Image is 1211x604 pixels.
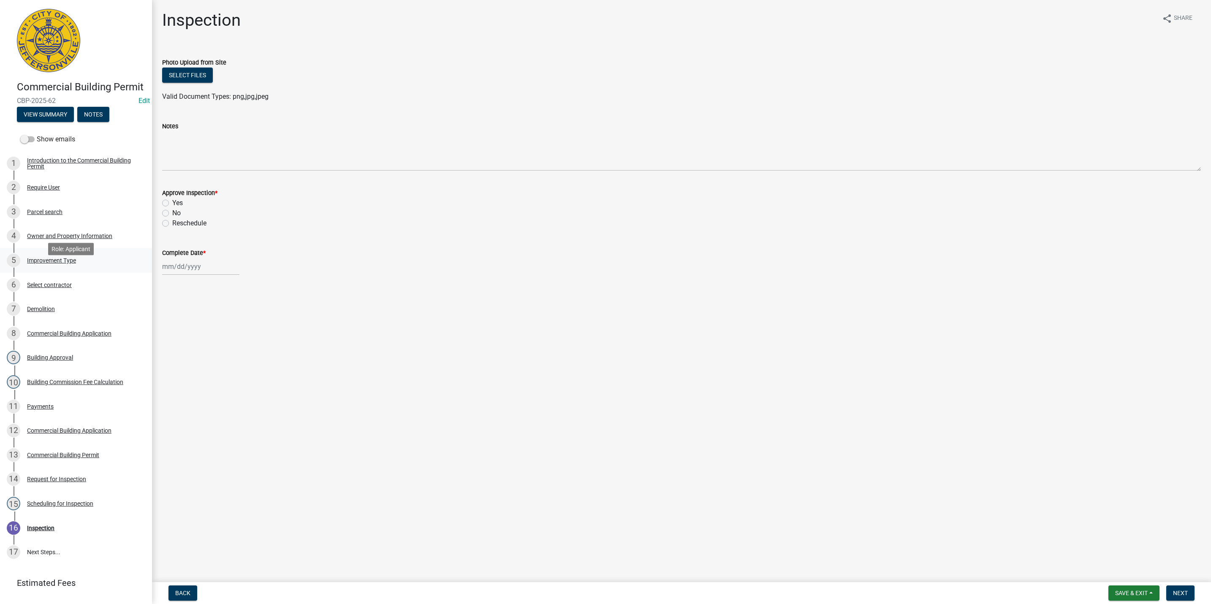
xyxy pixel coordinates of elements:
[7,448,20,462] div: 13
[1173,590,1188,596] span: Next
[27,233,112,239] div: Owner and Property Information
[7,254,20,267] div: 5
[162,92,269,100] span: Valid Document Types: png,jpg,jpeg
[77,107,109,122] button: Notes
[162,60,226,66] label: Photo Upload from Site
[77,111,109,118] wm-modal-confirm: Notes
[172,198,183,208] label: Yes
[27,209,62,215] div: Parcel search
[162,258,239,275] input: mm/dd/yyyy
[1108,585,1159,601] button: Save & Exit
[7,574,138,591] a: Estimated Fees
[7,229,20,243] div: 4
[27,257,76,263] div: Improvement Type
[1166,585,1195,601] button: Next
[162,68,213,83] button: Select files
[7,424,20,437] div: 12
[27,355,73,360] div: Building Approval
[27,525,54,531] div: Inspection
[17,9,80,72] img: City of Jeffersonville, Indiana
[27,404,54,409] div: Payments
[162,250,206,256] label: Complete Date
[7,327,20,340] div: 8
[1174,14,1192,24] span: Share
[162,190,217,196] label: Approve Inspection
[7,521,20,535] div: 16
[162,10,241,30] h1: Inspection
[7,205,20,219] div: 3
[7,497,20,510] div: 15
[7,181,20,194] div: 2
[27,306,55,312] div: Demolition
[1155,10,1199,27] button: shareShare
[17,111,74,118] wm-modal-confirm: Summary
[27,184,60,190] div: Require User
[27,452,99,458] div: Commercial Building Permit
[20,134,75,144] label: Show emails
[175,590,190,596] span: Back
[17,107,74,122] button: View Summary
[7,545,20,559] div: 17
[7,375,20,389] div: 10
[27,330,111,336] div: Commercial Building Application
[168,585,197,601] button: Back
[7,351,20,364] div: 9
[138,97,150,105] wm-modal-confirm: Edit Application Number
[1162,14,1172,24] i: share
[162,124,178,130] label: Notes
[172,218,206,228] label: Reschedule
[17,97,135,105] span: CBP-2025-62
[7,302,20,316] div: 7
[172,208,181,218] label: No
[27,501,93,506] div: Scheduling for Inspection
[27,476,86,482] div: Request for Inspection
[7,278,20,292] div: 6
[7,157,20,170] div: 1
[7,400,20,413] div: 11
[27,282,72,288] div: Select contractor
[138,97,150,105] a: Edit
[27,379,123,385] div: Building Commission Fee Calculation
[1115,590,1148,596] span: Save & Exit
[48,243,94,255] div: Role: Applicant
[17,81,145,93] h4: Commercial Building Permit
[27,428,111,433] div: Commercial Building Application
[7,472,20,486] div: 14
[27,157,138,169] div: Introduction to the Commercial Building Permit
